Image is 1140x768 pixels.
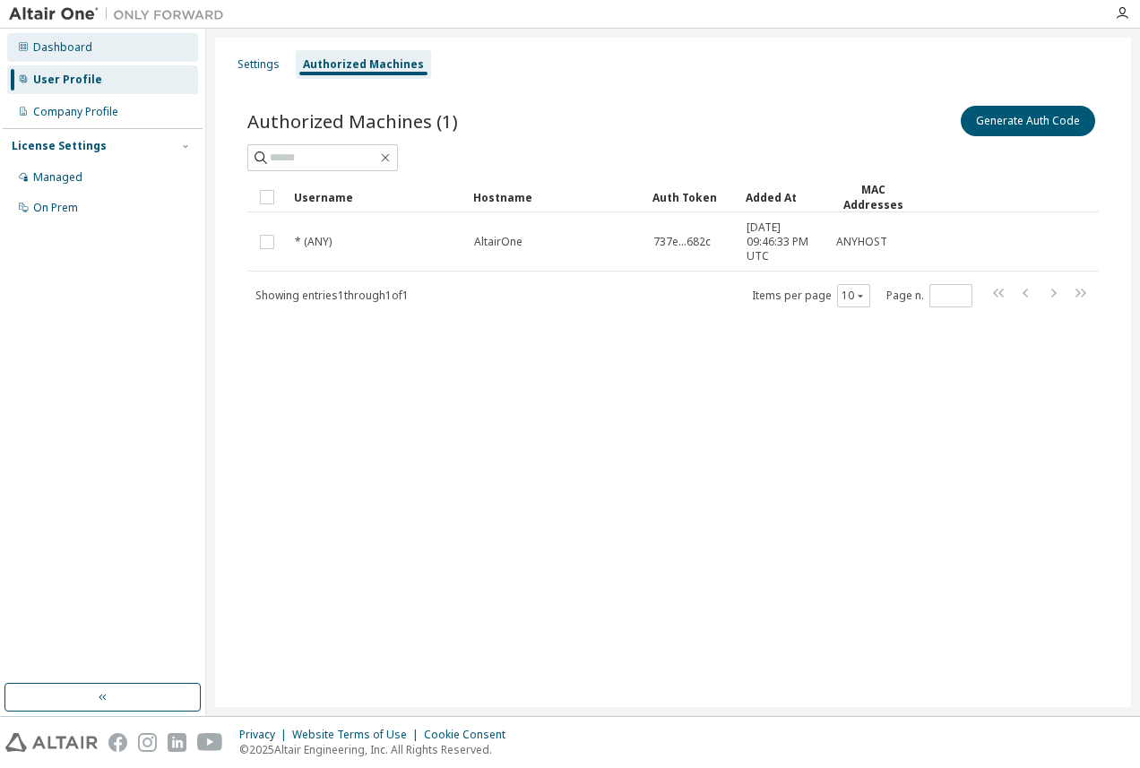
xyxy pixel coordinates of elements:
[33,40,92,55] div: Dashboard
[752,284,870,307] span: Items per page
[33,170,82,185] div: Managed
[33,105,118,119] div: Company Profile
[33,73,102,87] div: User Profile
[746,183,821,211] div: Added At
[197,733,223,752] img: youtube.svg
[239,742,516,757] p: © 2025 Altair Engineering, Inc. All Rights Reserved.
[295,235,332,249] span: * (ANY)
[237,57,280,72] div: Settings
[247,108,458,134] span: Authorized Machines (1)
[747,220,820,263] span: [DATE] 09:46:33 PM UTC
[424,728,516,742] div: Cookie Consent
[138,733,157,752] img: instagram.svg
[239,728,292,742] div: Privacy
[842,289,866,303] button: 10
[961,106,1095,136] button: Generate Auth Code
[108,733,127,752] img: facebook.svg
[168,733,186,752] img: linkedin.svg
[12,139,107,153] div: License Settings
[652,183,731,211] div: Auth Token
[653,235,711,249] span: 737e...682c
[886,284,972,307] span: Page n.
[473,183,638,211] div: Hostname
[836,235,887,249] span: ANYHOST
[294,183,459,211] div: Username
[5,733,98,752] img: altair_logo.svg
[292,728,424,742] div: Website Terms of Use
[835,182,911,212] div: MAC Addresses
[255,288,409,303] span: Showing entries 1 through 1 of 1
[303,57,424,72] div: Authorized Machines
[474,235,522,249] span: AltairOne
[33,201,78,215] div: On Prem
[9,5,233,23] img: Altair One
